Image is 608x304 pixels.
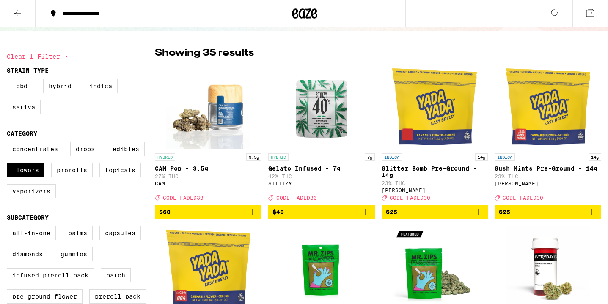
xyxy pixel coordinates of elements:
p: 42% THC [268,174,375,179]
div: STIIIZY [268,181,375,186]
label: Edibles [107,142,145,156]
label: Preroll Pack [89,289,146,304]
label: Infused Preroll Pack [7,268,94,282]
legend: Subcategory [7,214,49,221]
span: CODE FADED30 [276,195,317,201]
button: Add to bag [382,205,488,219]
div: CAM [155,181,261,186]
span: CODE FADED30 [503,195,543,201]
div: [PERSON_NAME] [382,187,488,193]
p: 3.5g [246,153,261,161]
p: CAM Pop - 3.5g [155,165,261,172]
p: Showing 35 results [155,46,254,60]
label: Drops [70,142,100,156]
p: 14g [475,153,488,161]
label: Topicals [99,163,141,177]
label: Sativa [7,100,41,114]
label: CBD [7,79,36,93]
label: Gummies [55,247,93,261]
label: Vaporizers [7,184,56,198]
span: $60 [159,209,171,215]
p: HYBRID [268,153,289,161]
p: 27% THC [155,174,261,179]
legend: Category [7,130,37,137]
legend: Strain Type [7,67,49,74]
label: Patch [101,268,131,282]
button: Add to bag [495,205,601,219]
p: INDICA [382,153,402,161]
a: Open page for Gelato Infused - 7g from STIIIZY [268,65,375,205]
span: CODE FADED30 [390,195,430,201]
p: Glitter Bomb Pre-Ground - 14g [382,165,488,179]
span: $48 [272,209,284,215]
label: All-In-One [7,226,56,240]
span: $25 [386,209,397,215]
a: Open page for Gush Mints Pre-Ground - 14g from Yada Yada [495,65,601,205]
label: Indica [84,79,118,93]
p: INDICA [495,153,515,161]
button: Clear 1 filter [7,46,72,67]
img: Yada Yada - Glitter Bomb Pre-Ground - 14g [392,65,477,149]
p: 23% THC [382,180,488,186]
p: Gush Mints Pre-Ground - 14g [495,165,601,172]
button: Add to bag [268,205,375,219]
p: 23% THC [495,174,601,179]
label: Capsules [99,226,141,240]
a: Open page for CAM Pop - 3.5g from CAM [155,65,261,205]
p: HYBRID [155,153,175,161]
img: Yada Yada - Gush Mints Pre-Ground - 14g [506,65,590,149]
span: $25 [499,209,510,215]
a: Open page for Glitter Bomb Pre-Ground - 14g from Yada Yada [382,65,488,205]
label: Balms [63,226,93,240]
div: [PERSON_NAME] [495,181,601,186]
span: CODE FADED30 [163,195,204,201]
label: Concentrates [7,142,63,156]
label: Prerolls [51,163,93,177]
label: Pre-ground Flower [7,289,83,304]
label: Flowers [7,163,44,177]
button: Add to bag [155,205,261,219]
p: 7g [365,153,375,161]
label: Hybrid [43,79,77,93]
p: 14g [589,153,601,161]
p: Gelato Infused - 7g [268,165,375,172]
label: Diamonds [7,247,48,261]
img: CAM - CAM Pop - 3.5g [166,65,250,149]
img: STIIIZY - Gelato Infused - 7g [279,65,364,149]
